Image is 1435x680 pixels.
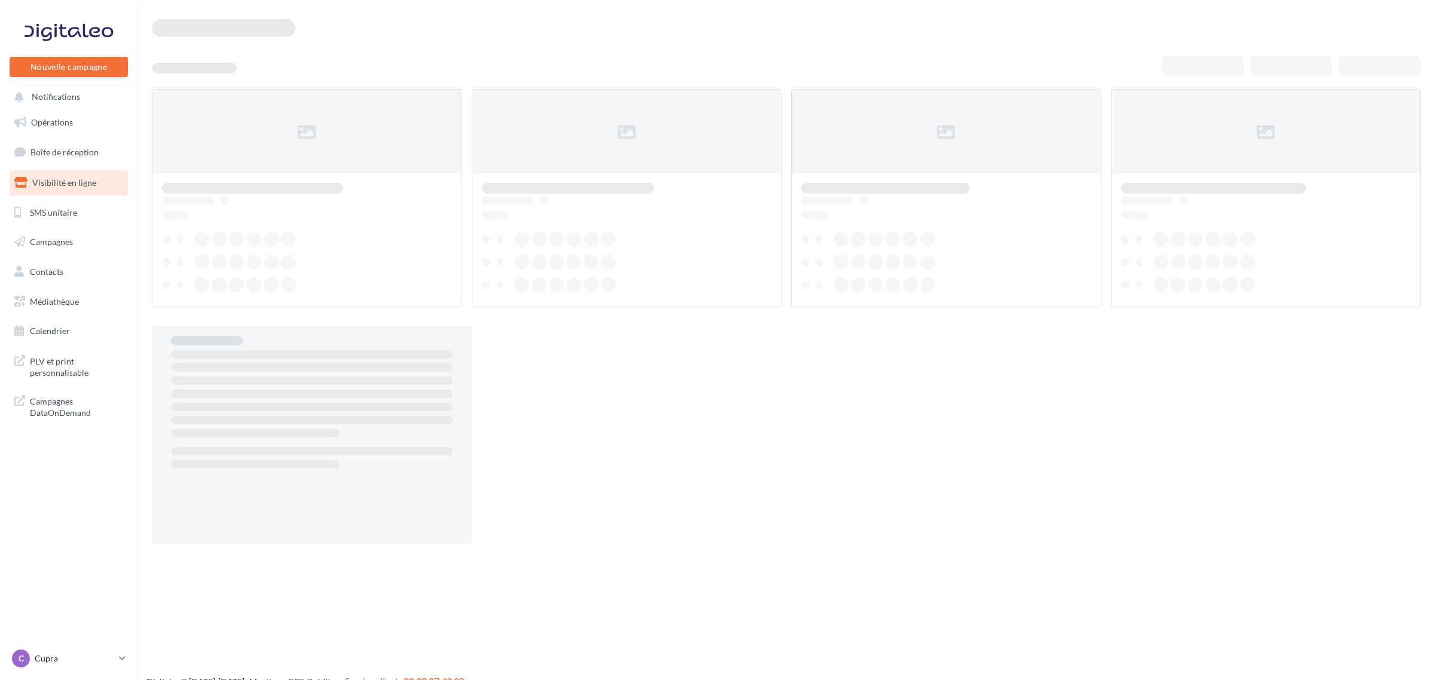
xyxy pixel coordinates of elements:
[7,200,130,225] a: SMS unitaire
[19,653,24,664] span: C
[30,267,63,277] span: Contacts
[31,117,73,127] span: Opérations
[10,57,128,77] button: Nouvelle campagne
[7,139,130,165] a: Boîte de réception
[7,259,130,284] a: Contacts
[7,110,130,135] a: Opérations
[7,229,130,255] a: Campagnes
[30,147,99,157] span: Boîte de réception
[7,348,130,384] a: PLV et print personnalisable
[32,92,80,102] span: Notifications
[30,353,123,379] span: PLV et print personnalisable
[32,177,96,188] span: Visibilité en ligne
[30,393,123,419] span: Campagnes DataOnDemand
[30,207,77,217] span: SMS unitaire
[30,326,70,336] span: Calendrier
[7,289,130,314] a: Médiathèque
[35,653,114,664] p: Cupra
[7,388,130,424] a: Campagnes DataOnDemand
[10,647,128,670] a: C Cupra
[7,318,130,344] a: Calendrier
[7,170,130,195] a: Visibilité en ligne
[30,237,73,247] span: Campagnes
[30,296,79,307] span: Médiathèque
